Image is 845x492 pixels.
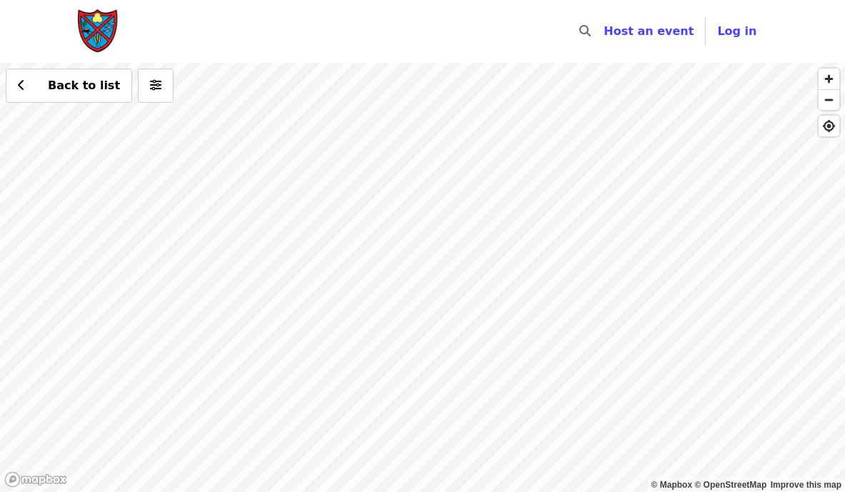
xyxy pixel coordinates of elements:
[599,14,611,49] input: Search
[18,79,25,92] i: chevron-left icon
[6,69,132,103] button: Back to list
[138,69,174,103] button: More filters (0 selected)
[717,24,756,38] span: Log in
[4,471,67,488] a: Mapbox logo
[706,17,768,46] button: Log in
[651,480,693,490] a: Mapbox
[771,480,841,490] a: Map feedback
[819,89,839,110] button: Zoom Out
[77,9,120,54] img: Society of St. Andrew - Home
[48,79,120,92] span: Back to list
[150,79,161,92] i: sliders-h icon
[819,69,839,89] button: Zoom In
[694,480,766,490] a: OpenStreetMap
[579,24,591,38] i: search icon
[819,116,839,136] button: Find My Location
[604,24,694,38] a: Host an event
